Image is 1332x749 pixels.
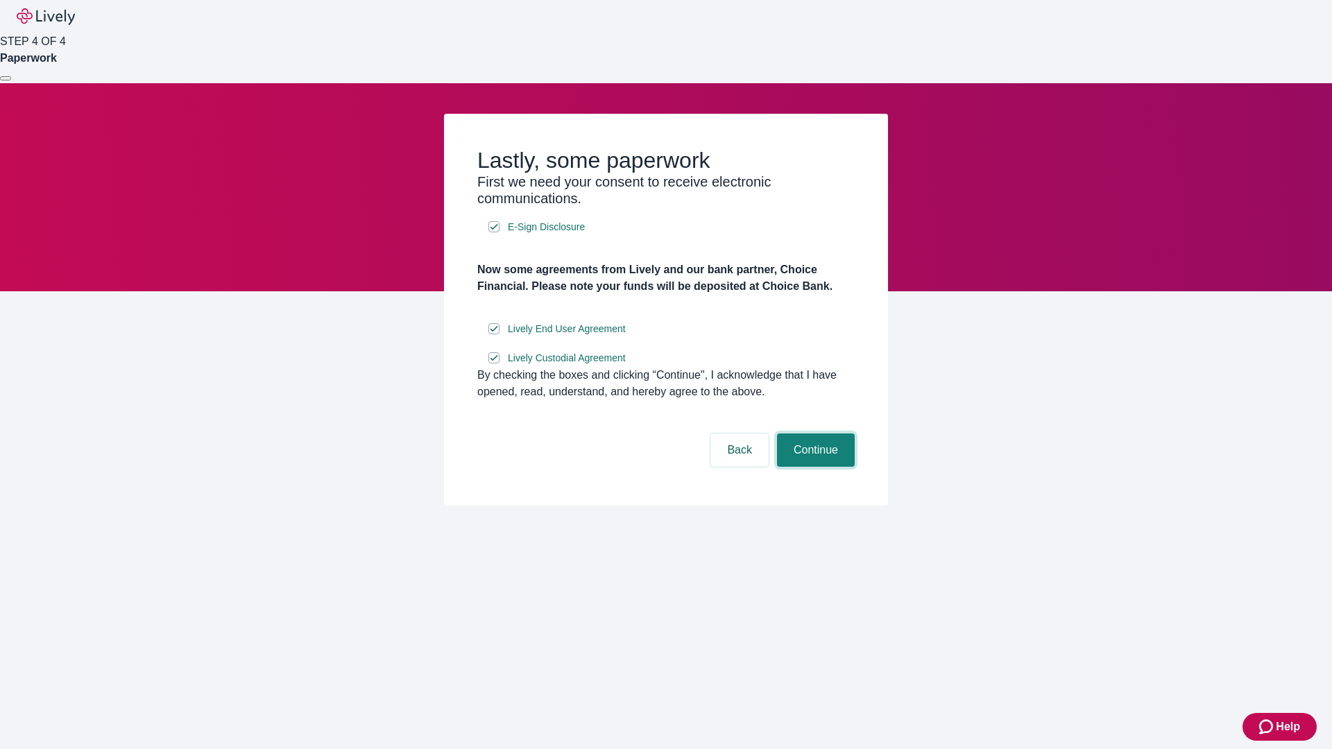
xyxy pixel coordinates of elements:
h3: First we need your consent to receive electronic communications. [477,173,855,207]
span: Lively End User Agreement [508,322,626,336]
span: Help [1276,718,1300,735]
a: e-sign disclosure document [505,218,588,236]
h4: Now some agreements from Lively and our bank partner, Choice Financial. Please note your funds wi... [477,261,855,295]
img: Lively [17,8,75,25]
span: E-Sign Disclosure [508,220,585,234]
button: Continue [777,433,855,467]
div: By checking the boxes and clicking “Continue", I acknowledge that I have opened, read, understand... [477,367,855,400]
svg: Zendesk support icon [1259,718,1276,735]
span: Lively Custodial Agreement [508,351,626,365]
button: Back [710,433,769,467]
button: Zendesk support iconHelp [1243,713,1317,741]
a: e-sign disclosure document [505,320,629,338]
a: e-sign disclosure document [505,350,629,367]
h2: Lastly, some paperwork [477,147,855,173]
